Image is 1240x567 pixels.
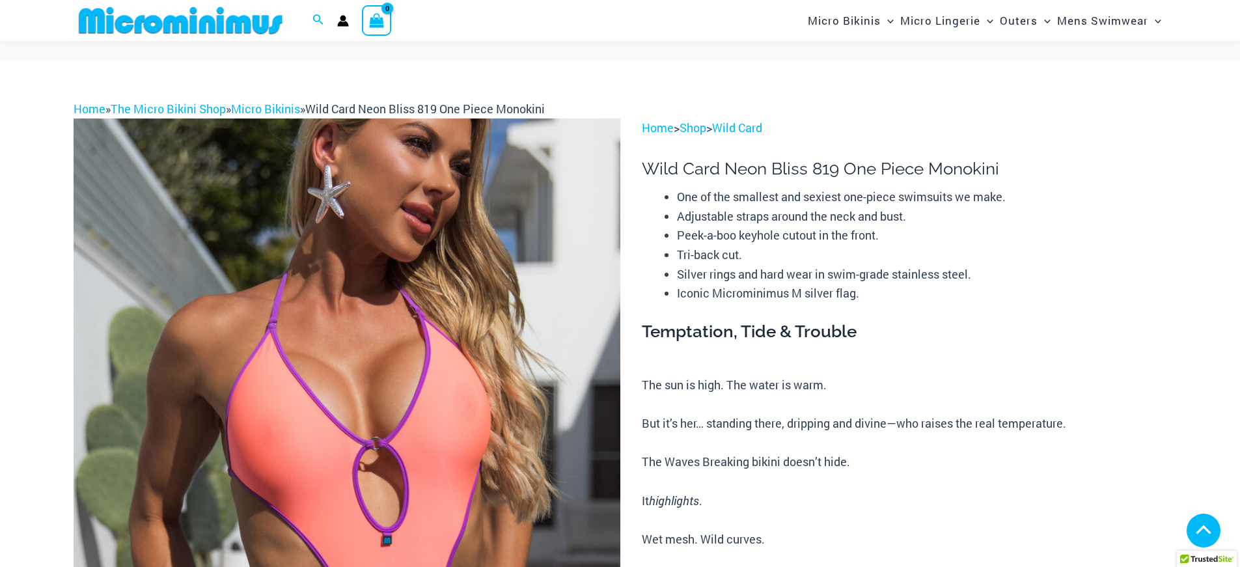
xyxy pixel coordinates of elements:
[897,4,997,37] a: Micro LingerieMenu ToggleMenu Toggle
[642,321,1166,343] h3: Temptation, Tide & Trouble
[231,101,300,117] a: Micro Bikinis
[1057,4,1148,37] span: Mens Swimwear
[677,187,1166,207] li: One of the smallest and sexiest one-piece swimsuits we make.
[712,120,762,135] a: Wild Card
[74,101,105,117] a: Home
[803,2,1167,39] nav: Site Navigation
[362,5,392,35] a: View Shopping Cart, empty
[808,4,881,37] span: Micro Bikinis
[677,226,1166,245] li: Peek-a-boo keyhole cutout in the front.
[677,284,1166,303] li: Iconic Microminimus M silver flag.
[980,4,993,37] span: Menu Toggle
[642,159,1166,179] h1: Wild Card Neon Bliss 819 One Piece Monokini
[111,101,226,117] a: The Micro Bikini Shop
[997,4,1054,37] a: OutersMenu ToggleMenu Toggle
[680,120,706,135] a: Shop
[312,12,324,29] a: Search icon link
[805,4,897,37] a: Micro BikinisMenu ToggleMenu Toggle
[900,4,980,37] span: Micro Lingerie
[305,101,545,117] span: Wild Card Neon Bliss 819 One Piece Monokini
[881,4,894,37] span: Menu Toggle
[337,15,349,27] a: Account icon link
[74,6,288,35] img: MM SHOP LOGO FLAT
[1054,4,1164,37] a: Mens SwimwearMenu ToggleMenu Toggle
[74,101,545,117] span: » » »
[1148,4,1161,37] span: Menu Toggle
[1000,4,1038,37] span: Outers
[677,207,1166,227] li: Adjustable straps around the neck and bust.
[649,493,699,508] i: highlights
[642,120,674,135] a: Home
[677,265,1166,284] li: Silver rings and hard wear in swim-grade stainless steel.
[642,118,1166,138] p: > >
[1038,4,1051,37] span: Menu Toggle
[677,245,1166,265] li: Tri-back cut.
